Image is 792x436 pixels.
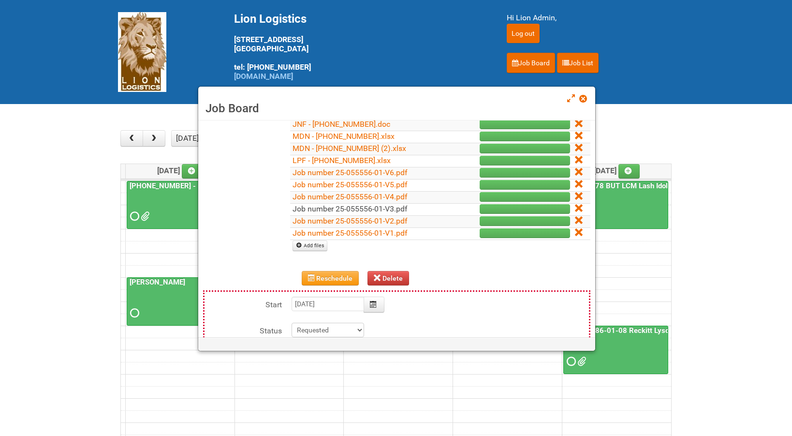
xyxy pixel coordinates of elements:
[205,297,282,311] label: Start
[618,164,640,179] a: Add an event
[141,213,147,220] span: Job number 25-055556-01-V6.pdf Job number 25-055556-01-V5.pdf Job number 25-055556-01-V4.pdf Job ...
[293,192,408,201] a: Job number 25-055556-01-V4.pdf
[127,277,232,326] a: [PERSON_NAME]
[118,12,166,92] img: Lion Logistics
[557,53,599,73] a: Job List
[234,12,483,81] div: [STREET_ADDRESS] [GEOGRAPHIC_DATA] tel: [PHONE_NUMBER]
[118,47,166,56] a: Lion Logistics
[594,166,640,175] span: [DATE]
[157,166,203,175] span: [DATE]
[367,271,409,286] button: Delete
[507,24,540,43] input: Log out
[364,297,385,313] button: Calendar
[234,12,307,26] span: Lion Logistics
[507,53,555,73] a: Job Board
[128,278,187,286] a: [PERSON_NAME]
[302,271,359,286] button: Reschedule
[293,180,408,189] a: Job number 25-055556-01-V5.pdf
[293,144,406,153] a: MDN - [PHONE_NUMBER] (2).xlsx
[130,213,137,220] span: Requested
[293,241,328,251] a: Add files
[563,181,669,229] a: 25-058978 BUT LCM Lash Idole US / Retest
[293,156,391,165] a: LPF - [PHONE_NUMBER].xlsx
[293,120,390,129] a: JNF - [PHONE_NUMBER].doc
[205,323,282,337] label: Status
[567,358,573,365] span: Requested
[507,12,674,24] div: Hi Lion Admin,
[293,228,408,238] a: Job number 25-055556-01-V1.pdf
[127,181,232,229] a: [PHONE_NUMBER] - Naked Reformulation
[234,72,293,81] a: [DOMAIN_NAME]
[182,164,203,179] a: Add an event
[577,358,584,365] span: 25-011286-01 - MDN (2).xlsx 25-011286-01-08 - JNF.DOC 25-011286-01 - MDN.xlsx
[564,181,713,190] a: 25-058978 BUT LCM Lash Idole US / Retest
[171,130,204,147] button: [DATE]
[130,310,137,316] span: Requested
[564,326,729,335] a: 25-011286-01-08 Reckitt Lysol Laundry Scented
[293,168,408,177] a: Job number 25-055556-01-V6.pdf
[293,216,408,226] a: Job number 25-055556-01-V2.pdf
[563,326,669,374] a: 25-011286-01-08 Reckitt Lysol Laundry Scented
[205,101,588,116] h3: Job Board
[293,132,395,141] a: MDN - [PHONE_NUMBER].xlsx
[293,204,408,213] a: Job number 25-055556-01-V3.pdf
[128,181,268,190] a: [PHONE_NUMBER] - Naked Reformulation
